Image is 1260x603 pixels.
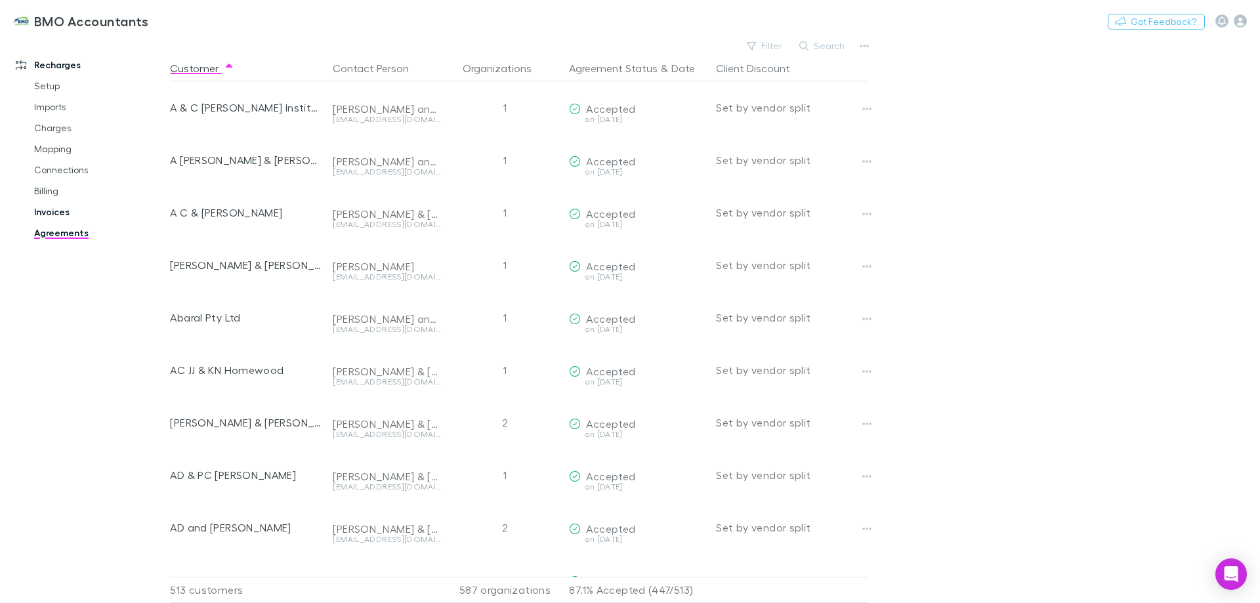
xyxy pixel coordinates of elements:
div: A C & [PERSON_NAME] [170,186,322,239]
a: BMO Accountants [5,5,157,37]
div: [PERSON_NAME] & [PERSON_NAME] [170,239,322,291]
div: [PERSON_NAME] & [PERSON_NAME] [333,417,440,430]
div: A [PERSON_NAME] & [PERSON_NAME] [170,134,322,186]
div: 1 [446,239,564,291]
div: [EMAIL_ADDRESS][DOMAIN_NAME] [333,325,440,333]
div: [PERSON_NAME] & [PERSON_NAME] [333,365,440,378]
div: [PERSON_NAME] & [PERSON_NAME] Family Trust [170,396,322,449]
div: [PERSON_NAME] [333,260,440,273]
div: [PERSON_NAME] & [PERSON_NAME] [333,207,440,220]
div: & [569,55,705,81]
div: Set by vendor split [716,239,868,291]
div: 1 [446,134,564,186]
div: [PERSON_NAME] & [PERSON_NAME] [333,522,440,535]
a: Invoices [21,201,177,222]
div: on [DATE] [569,220,705,228]
a: Billing [21,180,177,201]
div: [EMAIL_ADDRESS][DOMAIN_NAME] [333,220,440,228]
button: Client Discount [716,55,806,81]
button: Filter [740,38,790,54]
div: on [DATE] [569,535,705,543]
span: Accepted [586,312,635,325]
div: Open Intercom Messenger [1215,558,1247,590]
div: on [DATE] [569,378,705,386]
div: Set by vendor split [716,81,868,134]
div: Set by vendor split [716,344,868,396]
div: 587 organizations [446,577,564,603]
div: 513 customers [170,577,327,603]
span: Accepted [586,575,635,587]
div: Set by vendor split [716,291,868,344]
div: [EMAIL_ADDRESS][DOMAIN_NAME] [333,115,440,123]
div: [EMAIL_ADDRESS][DOMAIN_NAME] [333,483,440,491]
div: 1 [446,344,564,396]
div: Set by vendor split [716,449,868,501]
div: 2 [446,396,564,449]
div: [PERSON_NAME] & [PERSON_NAME] [333,470,440,483]
div: 1 [446,449,564,501]
button: Contact Person [333,55,425,81]
div: A & C [PERSON_NAME] Institute of Biochemic Medicine [170,81,322,134]
a: Connections [21,159,177,180]
div: Set by vendor split [716,501,868,554]
button: Agreement Status [569,55,658,81]
span: Accepted [586,417,635,430]
span: Accepted [586,470,635,482]
span: Accepted [586,102,635,115]
div: [PERSON_NAME] and [PERSON_NAME] [333,155,440,168]
div: [PERSON_NAME] and [PERSON_NAME] [333,312,440,325]
span: Accepted [586,522,635,535]
div: 1 [446,81,564,134]
div: [EMAIL_ADDRESS][DOMAIN_NAME] [333,168,440,176]
a: Setup [21,75,177,96]
span: Accepted [586,365,635,377]
button: Customer [170,55,234,81]
div: AD and [PERSON_NAME] [170,501,322,554]
div: Abaral Pty Ltd [170,291,322,344]
img: BMO Accountants's Logo [13,13,29,29]
a: Agreements [21,222,177,243]
div: on [DATE] [569,430,705,438]
button: Date [671,55,695,81]
div: AC JJ & KN Homewood [170,344,322,396]
div: [EMAIL_ADDRESS][DOMAIN_NAME] [333,378,440,386]
span: Accepted [586,207,635,220]
div: 1 [446,186,564,239]
a: Imports [21,96,177,117]
span: Accepted [586,260,635,272]
span: Accepted [586,155,635,167]
a: Mapping [21,138,177,159]
div: 1 [446,291,564,344]
div: on [DATE] [569,168,705,176]
button: Organizations [463,55,547,81]
div: Set by vendor split [716,134,868,186]
div: 2 [446,501,564,554]
div: [EMAIL_ADDRESS][DOMAIN_NAME] [333,535,440,543]
div: AD & PC [PERSON_NAME] [170,449,322,501]
h3: BMO Accountants [34,13,149,29]
div: on [DATE] [569,483,705,491]
div: Set by vendor split [716,186,868,239]
div: [PERSON_NAME] and [PERSON_NAME] [333,575,440,588]
p: 87.1% Accepted (447/513) [569,577,705,602]
div: [EMAIL_ADDRESS][DOMAIN_NAME] [333,273,440,281]
button: Search [793,38,852,54]
div: [PERSON_NAME] and [PERSON_NAME] [333,102,440,115]
a: Charges [21,117,177,138]
div: on [DATE] [569,273,705,281]
div: on [DATE] [569,115,705,123]
div: on [DATE] [569,325,705,333]
div: Set by vendor split [716,396,868,449]
button: Got Feedback? [1108,14,1205,30]
a: Recharges [3,54,177,75]
div: [EMAIL_ADDRESS][DOMAIN_NAME] [333,430,440,438]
